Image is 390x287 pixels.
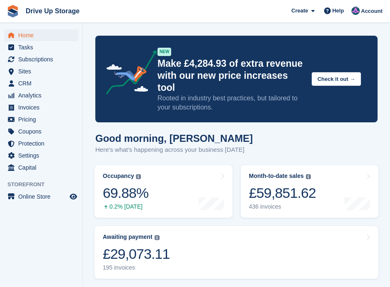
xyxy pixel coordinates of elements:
[103,246,170,263] div: £29,073.11
[157,94,305,112] p: Rooted in industry best practices, but tailored to your subscriptions.
[4,114,78,125] a: menu
[332,7,344,15] span: Help
[7,180,82,189] span: Storefront
[103,233,153,241] div: Awaiting payment
[95,133,253,144] h1: Good morning, [PERSON_NAME]
[4,78,78,89] a: menu
[351,7,360,15] img: Andy
[18,66,68,77] span: Sites
[22,4,83,18] a: Drive Up Storage
[306,174,311,179] img: icon-info-grey-7440780725fd019a000dd9b08b2336e03edf1995a4989e88bcd33f0948082b44.svg
[4,29,78,41] a: menu
[4,126,78,137] a: menu
[18,90,68,101] span: Analytics
[99,50,157,97] img: price-adjustments-announcement-icon-8257ccfd72463d97f412b2fc003d46551f7dbcb40ab6d574587a9cd5c0d94...
[95,145,253,155] p: Here's what's happening across your business [DATE]
[4,150,78,161] a: menu
[157,58,305,94] p: Make £4,284.93 of extra revenue with our new price increases tool
[249,173,304,180] div: Month-to-date sales
[4,41,78,53] a: menu
[249,185,316,202] div: £59,851.62
[4,66,78,77] a: menu
[103,173,134,180] div: Occupancy
[4,162,78,173] a: menu
[136,174,141,179] img: icon-info-grey-7440780725fd019a000dd9b08b2336e03edf1995a4989e88bcd33f0948082b44.svg
[18,78,68,89] span: CRM
[103,185,148,202] div: 69.88%
[94,165,233,218] a: Occupancy 69.88% 0.2% [DATE]
[4,54,78,65] a: menu
[68,192,78,202] a: Preview store
[4,191,78,202] a: menu
[241,165,379,218] a: Month-to-date sales £59,851.62 436 invoices
[361,7,383,15] span: Account
[18,114,68,125] span: Pricing
[7,5,19,17] img: stora-icon-8386f47178a22dfd0bd8f6a31ec36ba5ce8667c1dd55bd0f319d3a0aa187defe.svg
[18,29,68,41] span: Home
[4,138,78,149] a: menu
[103,264,170,271] div: 195 invoices
[291,7,308,15] span: Create
[157,48,171,56] div: NEW
[4,90,78,101] a: menu
[18,162,68,173] span: Capital
[18,191,68,202] span: Online Store
[18,150,68,161] span: Settings
[312,72,361,86] button: Check it out →
[155,235,160,240] img: icon-info-grey-7440780725fd019a000dd9b08b2336e03edf1995a4989e88bcd33f0948082b44.svg
[18,41,68,53] span: Tasks
[94,226,378,279] a: Awaiting payment £29,073.11 195 invoices
[18,126,68,137] span: Coupons
[18,138,68,149] span: Protection
[18,54,68,65] span: Subscriptions
[249,203,316,210] div: 436 invoices
[103,203,148,210] div: 0.2% [DATE]
[18,102,68,113] span: Invoices
[4,102,78,113] a: menu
